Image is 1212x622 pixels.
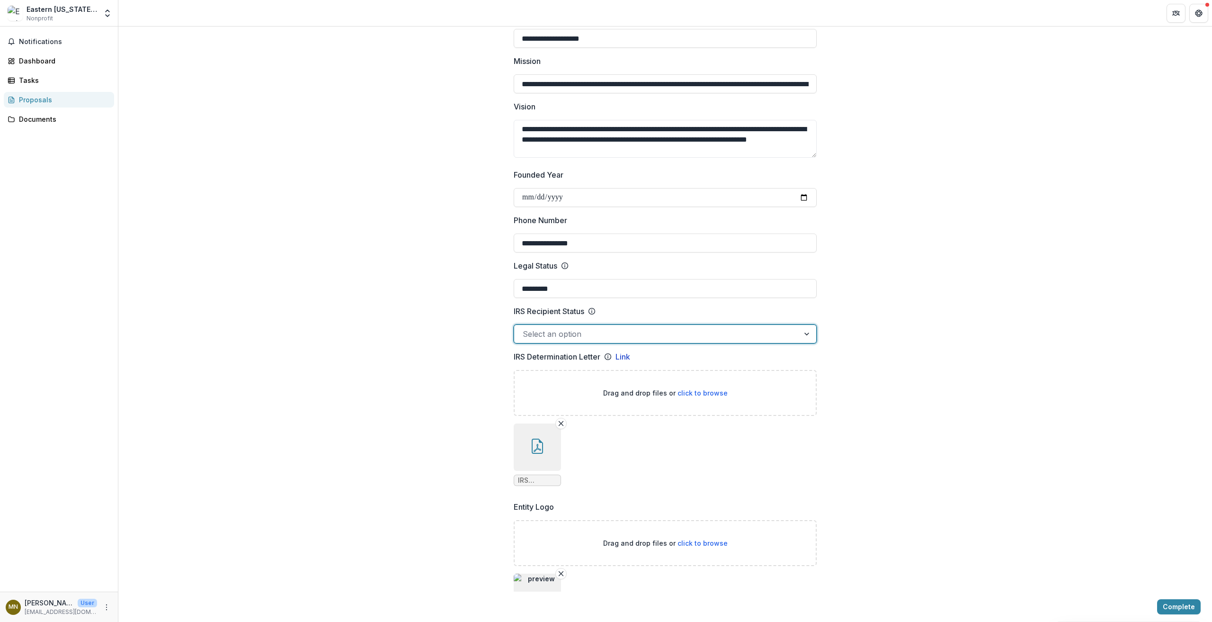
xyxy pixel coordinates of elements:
[4,111,114,127] a: Documents
[1189,4,1208,23] button: Get Help
[4,72,114,88] a: Tasks
[4,53,114,69] a: Dashboard
[19,95,107,105] div: Proposals
[19,114,107,124] div: Documents
[514,55,541,67] p: Mission
[78,599,97,607] p: User
[19,38,110,46] span: Notifications
[518,477,557,485] span: IRS Determination Letter-EWIB.pdf
[25,608,97,616] p: [EMAIL_ADDRESS][DOMAIN_NAME]
[25,598,74,608] p: [PERSON_NAME]
[514,424,561,486] div: Remove FileIRS Determination Letter-EWIB.pdf
[514,169,563,180] p: Founded Year
[101,4,114,23] button: Open entity switcher
[514,260,557,271] p: Legal Status
[514,574,561,621] img: preview
[101,602,112,613] button: More
[677,389,728,397] span: click to browse
[514,501,554,513] p: Entity Logo
[677,539,728,547] span: click to browse
[603,538,728,548] p: Drag and drop files or
[1157,599,1201,614] button: Complete
[19,75,107,85] div: Tasks
[514,351,600,362] p: IRS Determination Letter
[4,34,114,49] button: Notifications
[603,388,728,398] p: Drag and drop files or
[514,306,584,317] p: IRS Recipient Status
[9,604,18,610] div: Michael Nogelo
[4,92,114,108] a: Proposals
[8,6,23,21] img: Eastern Connecticut Workforce Investment Board
[27,14,53,23] span: Nonprofit
[514,101,535,112] p: Vision
[615,351,630,362] a: Link
[514,215,567,226] p: Phone Number
[27,4,97,14] div: Eastern [US_STATE] Workforce Investment Board
[1167,4,1185,23] button: Partners
[555,418,567,429] button: Remove File
[555,568,567,579] button: Remove File
[19,56,107,66] div: Dashboard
